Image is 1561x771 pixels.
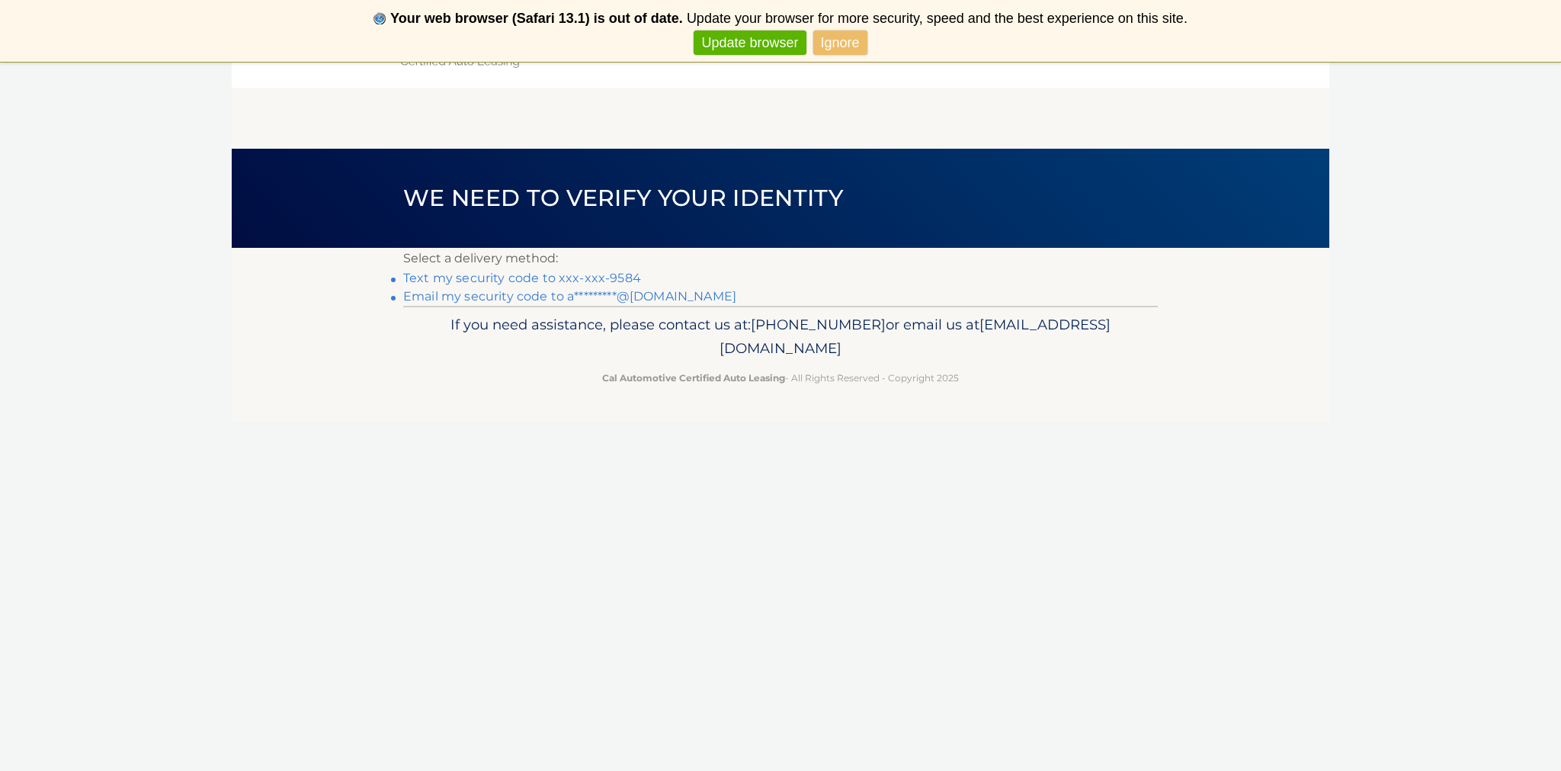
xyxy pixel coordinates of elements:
[403,248,1158,269] p: Select a delivery method:
[390,11,683,26] b: Your web browser (Safari 13.1) is out of date.
[413,313,1148,361] p: If you need assistance, please contact us at: or email us at
[602,372,785,384] strong: Cal Automotive Certified Auto Leasing
[687,11,1188,26] span: Update your browser for more security, speed and the best experience on this site.
[694,31,806,56] a: Update browser
[403,289,736,304] a: Email my security code to a*********@[DOMAIN_NAME]
[413,370,1148,386] p: - All Rights Reserved - Copyright 2025
[403,184,843,212] span: We need to verify your identity
[813,31,867,56] a: Ignore
[403,271,641,285] a: Text my security code to xxx-xxx-9584
[751,316,886,333] span: [PHONE_NUMBER]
